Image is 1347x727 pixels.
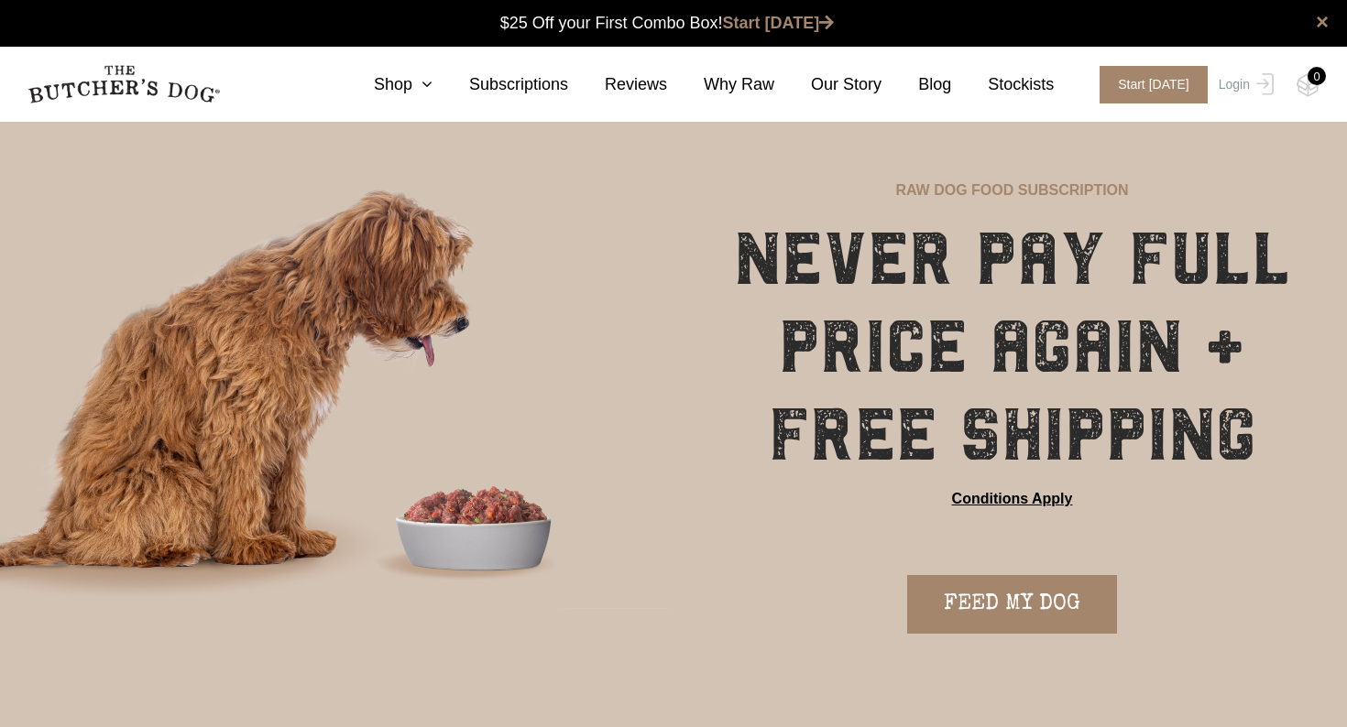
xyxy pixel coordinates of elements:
[952,488,1073,510] a: Conditions Apply
[907,575,1117,634] a: FEED MY DOG
[1100,66,1208,103] span: Start [DATE]
[1297,73,1320,97] img: TBD_Cart-Empty.png
[1308,67,1326,85] div: 0
[723,14,835,32] a: Start [DATE]
[568,72,667,97] a: Reviews
[951,72,1054,97] a: Stockists
[337,72,433,97] a: Shop
[1214,66,1274,103] a: Login
[1316,11,1329,33] a: close
[1081,66,1214,103] a: Start [DATE]
[433,72,568,97] a: Subscriptions
[667,72,774,97] a: Why Raw
[895,179,1128,201] p: RAW DOG FOOD SUBSCRIPTION
[723,215,1301,479] h1: NEVER PAY FULL PRICE AGAIN + FREE SHIPPING
[882,72,951,97] a: Blog
[774,72,882,97] a: Our Story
